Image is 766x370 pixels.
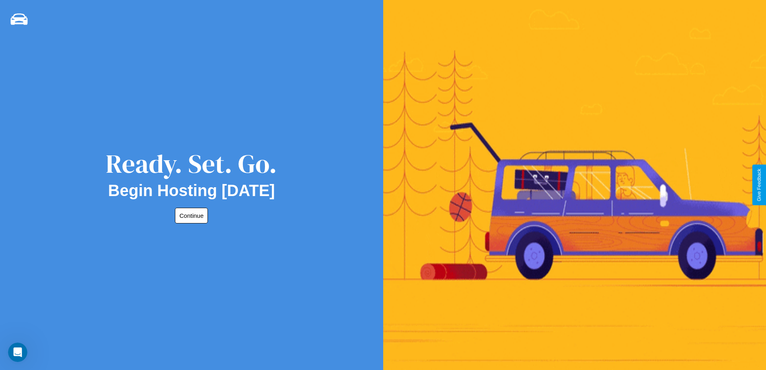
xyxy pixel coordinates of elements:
div: Ready. Set. Go. [106,146,277,182]
button: Continue [175,208,208,223]
iframe: Intercom live chat [8,343,27,362]
div: Give Feedback [756,169,762,201]
h2: Begin Hosting [DATE] [108,182,275,200]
